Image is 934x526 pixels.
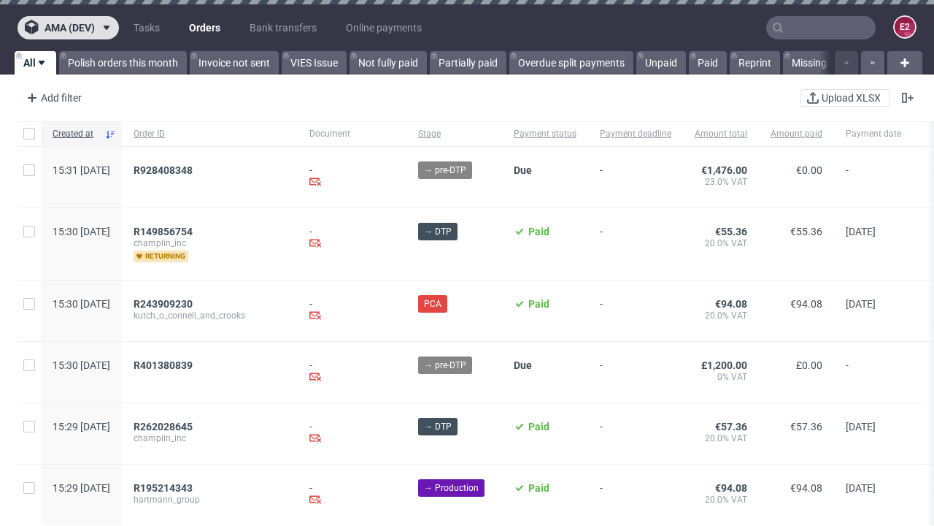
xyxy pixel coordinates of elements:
div: Add filter [20,86,85,110]
a: Tasks [125,16,169,39]
span: champlin_inc [134,432,286,444]
span: Amount total [695,128,747,140]
a: R195214343 [134,482,196,494]
span: Stage [418,128,490,140]
span: €57.36 [790,421,822,432]
span: R928408348 [134,164,193,176]
span: 20.0% VAT [695,237,747,249]
span: R149856754 [134,226,193,237]
a: R243909230 [134,298,196,310]
a: R401380839 [134,359,196,371]
span: 0% VAT [695,371,747,383]
span: PCA [424,297,441,310]
a: Overdue split payments [509,51,633,75]
span: [DATE] [846,421,876,432]
span: Paid [528,421,549,432]
span: hartmann_group [134,494,286,506]
span: 20.0% VAT [695,310,747,321]
span: 15:31 [DATE] [53,164,110,176]
span: €55.36 [715,226,747,237]
span: returning [134,251,188,262]
span: Document [309,128,395,140]
span: - [600,359,671,385]
span: - [600,164,671,190]
span: R262028645 [134,421,193,432]
span: R195214343 [134,482,193,494]
span: - [600,421,671,446]
div: - [309,298,395,324]
span: - [600,226,671,262]
span: kutch_o_connell_and_crooks [134,310,286,321]
span: €1,476.00 [701,164,747,176]
a: R928408348 [134,164,196,176]
span: - [600,298,671,324]
span: £0.00 [796,359,822,371]
span: Payment deadline [600,128,671,140]
a: Online payments [337,16,431,39]
figcaption: e2 [895,17,915,37]
span: £1,200.00 [701,359,747,371]
a: R149856754 [134,226,196,237]
span: Payment status [514,128,576,140]
a: Orders [180,16,229,39]
span: 15:30 [DATE] [53,298,110,310]
a: Partially paid [430,51,506,75]
button: ama (dev) [18,16,119,39]
span: 15:30 [DATE] [53,359,110,371]
span: R243909230 [134,298,193,310]
span: [DATE] [846,482,876,494]
span: → Production [424,481,479,495]
span: €94.08 [715,298,747,310]
a: Paid [689,51,727,75]
span: → pre-DTP [424,359,466,372]
span: 20.0% VAT [695,432,747,444]
a: All [15,51,56,75]
span: - [846,164,901,190]
span: Paid [528,482,549,494]
span: ama (dev) [45,23,95,33]
span: Paid [528,226,549,237]
span: €94.08 [790,482,822,494]
span: 15:30 [DATE] [53,226,110,237]
div: - [309,164,395,190]
span: → DTP [424,225,452,238]
a: Missing invoice [783,51,869,75]
span: → DTP [424,420,452,433]
div: - [309,226,395,251]
span: champlin_inc [134,237,286,249]
a: Not fully paid [350,51,427,75]
span: Due [514,164,532,176]
span: - [846,359,901,385]
span: R401380839 [134,359,193,371]
span: [DATE] [846,298,876,310]
span: Upload XLSX [819,93,884,103]
div: - [309,421,395,446]
a: Bank transfers [241,16,325,39]
span: €0.00 [796,164,822,176]
span: - [600,482,671,508]
span: [DATE] [846,226,876,237]
div: - [309,482,395,508]
a: VIES Issue [282,51,347,75]
a: Invoice not sent [190,51,279,75]
span: Amount paid [771,128,822,140]
span: €94.08 [790,298,822,310]
a: Reprint [730,51,780,75]
button: Upload XLSX [800,89,890,107]
a: Polish orders this month [59,51,187,75]
span: 15:29 [DATE] [53,482,110,494]
span: → pre-DTP [424,164,466,177]
span: €55.36 [790,226,822,237]
span: 20.0% VAT [695,494,747,506]
span: Paid [528,298,549,310]
span: 15:29 [DATE] [53,421,110,432]
span: Created at [53,128,99,140]
span: Payment date [846,128,901,140]
a: R262028645 [134,421,196,432]
span: 23.0% VAT [695,176,747,188]
span: Order ID [134,128,286,140]
a: Unpaid [636,51,686,75]
span: Due [514,359,532,371]
span: €57.36 [715,421,747,432]
div: - [309,359,395,385]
